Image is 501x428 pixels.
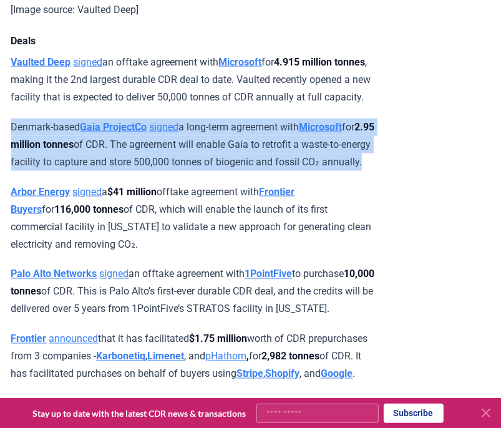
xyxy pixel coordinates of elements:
[219,56,262,68] a: Microsoft
[80,121,147,133] a: Gaia ProjectCo
[11,186,71,198] a: Arbor Energy
[11,54,376,106] p: an offtake agreement with for , making it the 2nd largest durable CDR deal to date. Vaulted recen...
[11,183,376,253] p: a offtake agreement with for of CDR, which will enable the launch of its first commercial facilit...
[299,121,343,133] a: Microsoft
[74,56,103,68] a: signed
[11,268,375,298] strong: 10,000 tonnes
[11,268,97,280] a: Palo Alto Networks
[11,35,36,47] strong: Deals
[150,121,179,133] a: signed
[275,56,366,68] strong: 4.915 million tonnes
[97,351,146,362] a: Karbonetiq
[11,56,71,68] a: Vaulted Deep
[11,1,376,19] p: [Image source: Vaulted Deep]
[55,203,124,215] strong: 116,000 tonnes
[206,351,250,362] strong: ,
[321,368,353,380] a: Google
[190,333,248,345] strong: $1.75 million
[11,333,47,345] a: Frontier
[11,186,295,215] a: Frontier Buyers
[11,266,376,318] p: an offtake agreement with to purchase of CDR. This is Palo Alto’s first-ever durable CDR deal, an...
[108,186,157,198] strong: $41 million
[73,186,102,198] a: signed
[11,331,376,383] p: that it has facilitated worth of CDR prepurchases from 3 companies - , , and for of CDR. It has f...
[262,351,320,362] strong: 2,982 tonnes
[11,119,376,171] p: Denmark-based a long-term agreement with for of CDR. The agreement will enable Gaia to retrofit a...
[100,268,129,280] a: signed
[266,368,300,380] a: Shopify
[206,351,247,362] a: pHathom
[237,368,264,380] a: Stripe
[11,121,375,150] strong: 2.95 million tonnes
[148,351,185,362] a: Limenet
[245,268,293,280] a: 1PointFive
[49,333,99,345] a: announced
